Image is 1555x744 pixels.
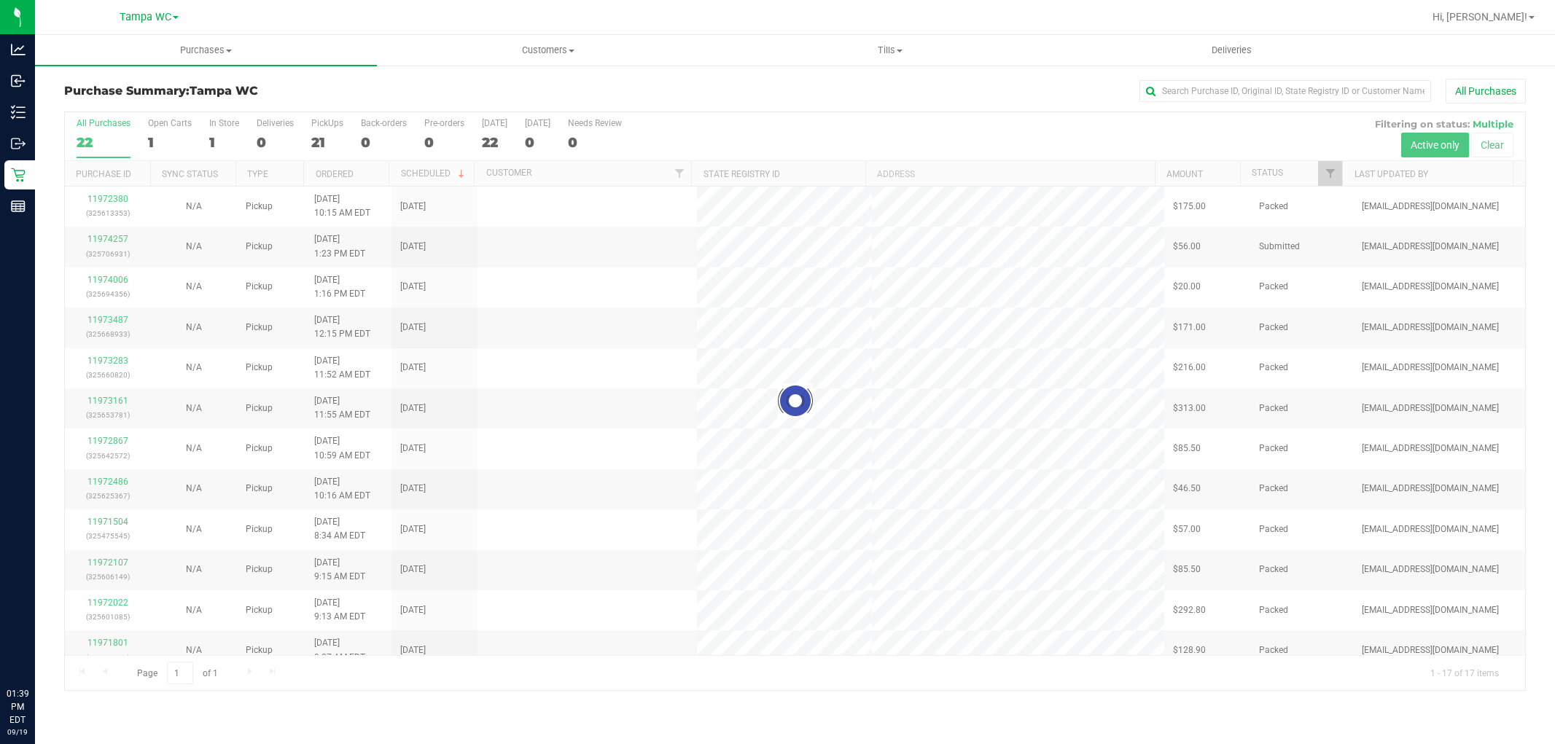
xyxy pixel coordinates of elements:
[378,44,718,57] span: Customers
[11,74,26,88] inline-svg: Inbound
[11,168,26,182] inline-svg: Retail
[1433,11,1527,23] span: Hi, [PERSON_NAME]!
[1061,35,1403,66] a: Deliveries
[35,44,377,57] span: Purchases
[1139,80,1431,102] input: Search Purchase ID, Original ID, State Registry ID or Customer Name...
[719,35,1061,66] a: Tills
[15,627,58,671] iframe: Resource center
[1192,44,1271,57] span: Deliveries
[11,42,26,57] inline-svg: Analytics
[377,35,719,66] a: Customers
[11,105,26,120] inline-svg: Inventory
[1446,79,1526,103] button: All Purchases
[11,136,26,151] inline-svg: Outbound
[7,727,28,737] p: 09/19
[64,85,551,98] h3: Purchase Summary:
[35,35,377,66] a: Purchases
[720,44,1060,57] span: Tills
[190,84,258,98] span: Tampa WC
[7,687,28,727] p: 01:39 PM EDT
[11,199,26,214] inline-svg: Reports
[120,11,171,23] span: Tampa WC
